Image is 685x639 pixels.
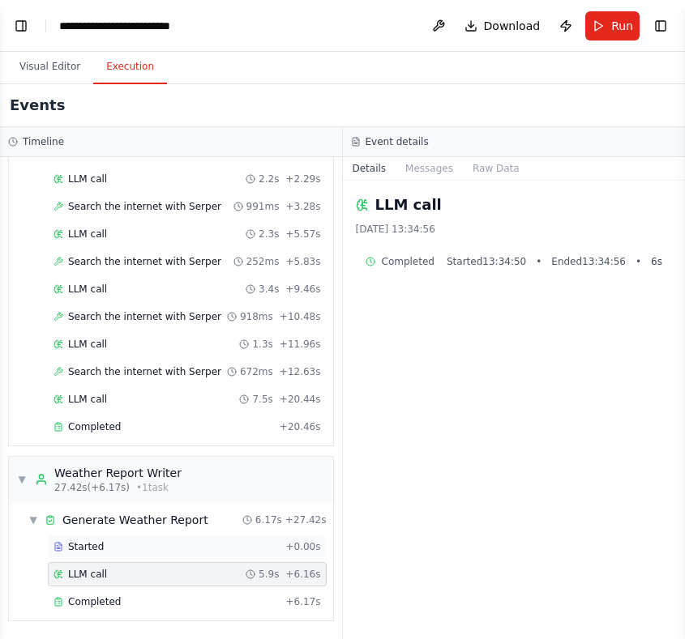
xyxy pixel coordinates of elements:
[246,255,280,268] span: 252ms
[551,255,626,268] span: Ended 13:34:56
[246,200,280,213] span: 991ms
[536,255,542,268] span: •
[280,310,321,323] span: + 10.48s
[136,481,169,494] span: • 1 task
[636,255,641,268] span: •
[68,595,121,608] span: Completed
[280,393,321,406] span: + 20.44s
[651,255,662,268] span: 6 s
[375,194,442,216] h2: LLM call
[280,365,321,378] span: + 12.63s
[68,200,221,213] span: Search the internet with Serper
[585,11,640,40] button: Run
[280,420,321,433] span: + 20.46s
[68,173,107,185] span: LLM call
[10,94,65,117] h2: Events
[68,420,121,433] span: Completed
[68,228,107,241] span: LLM call
[285,255,320,268] span: + 5.83s
[68,365,221,378] span: Search the internet with Serper
[252,393,272,406] span: 7.5s
[23,135,64,148] h3: Timeline
[59,18,212,34] nav: breadcrumb
[285,540,320,553] span: + 0.00s
[62,512,208,528] span: Generate Weather Report
[484,18,541,34] span: Download
[382,255,435,268] span: Completed
[68,310,221,323] span: Search the internet with Serper
[285,173,320,185] span: + 2.29s
[447,255,526,268] span: Started 13:34:50
[285,595,320,608] span: + 6.17s
[68,393,107,406] span: LLM call
[68,255,221,268] span: Search the internet with Serper
[93,50,167,84] button: Execution
[285,200,320,213] span: + 3.28s
[396,157,463,180] button: Messages
[259,228,279,241] span: 2.3s
[240,365,273,378] span: 672ms
[6,50,93,84] button: Visual Editor
[68,338,107,351] span: LLM call
[280,338,321,351] span: + 11.96s
[356,223,673,236] div: [DATE] 13:34:56
[17,473,27,486] span: ▼
[285,568,320,581] span: + 6.16s
[10,15,32,37] button: Show left sidebar
[68,540,104,553] span: Started
[285,513,327,526] span: + 27.42s
[611,18,633,34] span: Run
[259,173,279,185] span: 2.2s
[54,481,130,494] span: 27.42s (+6.17s)
[28,513,38,526] span: ▼
[252,338,272,351] span: 1.3s
[285,228,320,241] span: + 5.57s
[463,157,529,180] button: Raw Data
[343,157,396,180] button: Details
[366,135,429,148] h3: Event details
[285,283,320,296] span: + 9.46s
[255,513,282,526] span: 6.17s
[259,568,279,581] span: 5.9s
[54,465,182,481] div: Weather Report Writer
[68,568,107,581] span: LLM call
[649,15,672,37] button: Show right sidebar
[240,310,273,323] span: 918ms
[68,283,107,296] span: LLM call
[259,283,279,296] span: 3.4s
[458,11,547,40] button: Download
